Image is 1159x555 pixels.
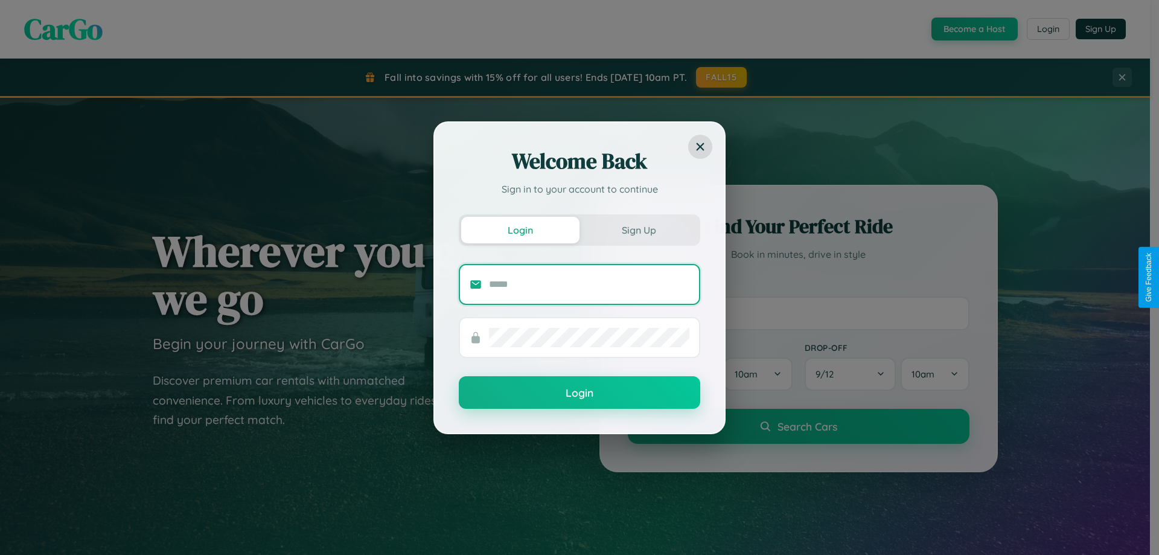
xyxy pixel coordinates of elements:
[459,147,700,176] h2: Welcome Back
[579,217,698,243] button: Sign Up
[459,182,700,196] p: Sign in to your account to continue
[461,217,579,243] button: Login
[459,376,700,409] button: Login
[1145,253,1153,302] div: Give Feedback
